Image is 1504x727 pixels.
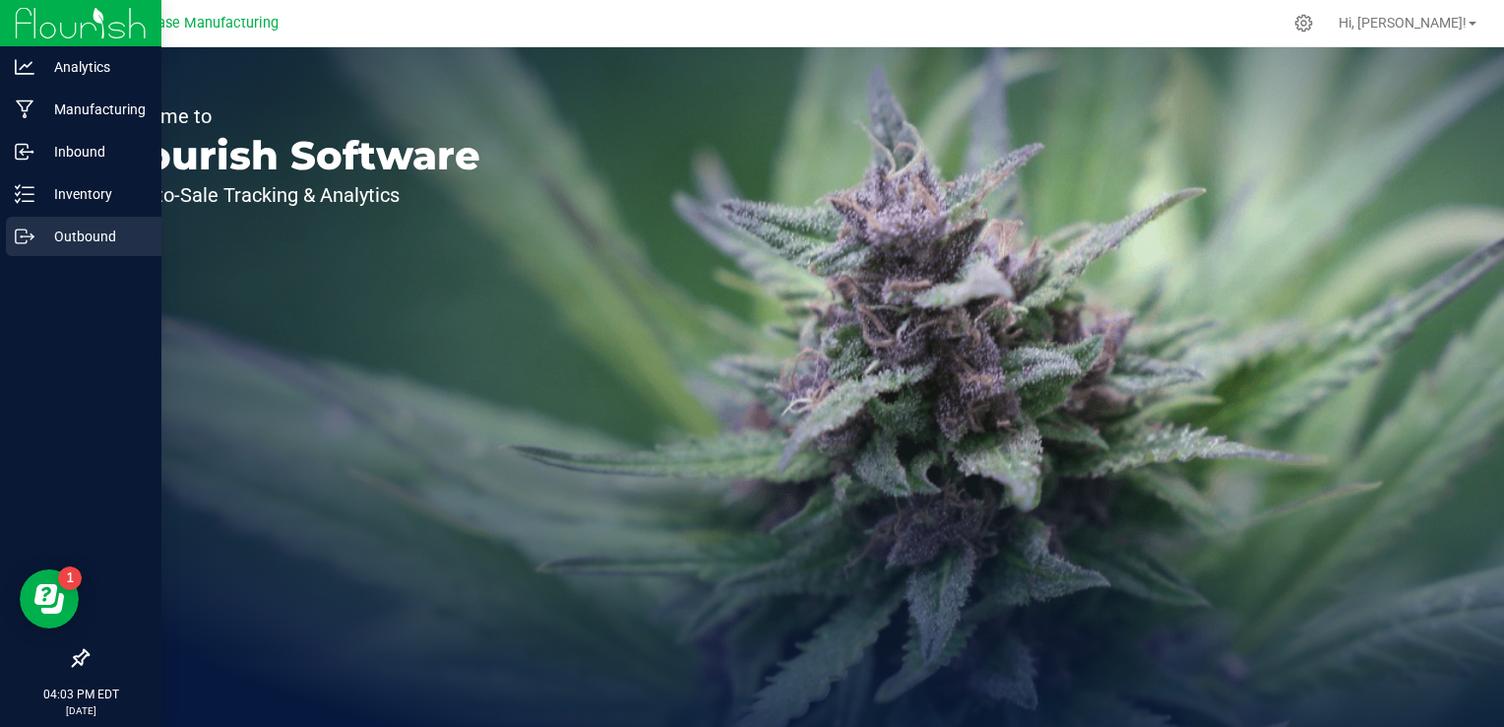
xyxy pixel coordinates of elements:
div: Manage settings [1291,14,1316,33]
p: Flourish Software [106,136,480,175]
iframe: Resource center unread badge [58,566,82,590]
p: 04:03 PM EDT [9,686,153,703]
inline-svg: Analytics [15,57,34,77]
p: Analytics [34,55,153,79]
p: Seed-to-Sale Tracking & Analytics [106,185,480,205]
p: Welcome to [106,106,480,126]
p: [DATE] [9,703,153,718]
p: Inventory [34,182,153,206]
p: Outbound [34,225,153,248]
p: Manufacturing [34,98,153,121]
inline-svg: Manufacturing [15,99,34,119]
p: Inbound [34,140,153,164]
inline-svg: Inbound [15,142,34,162]
inline-svg: Inventory [15,184,34,204]
span: Starbase Manufacturing [123,15,279,32]
iframe: Resource center [20,569,79,628]
span: Hi, [PERSON_NAME]! [1339,15,1467,31]
inline-svg: Outbound [15,227,34,246]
